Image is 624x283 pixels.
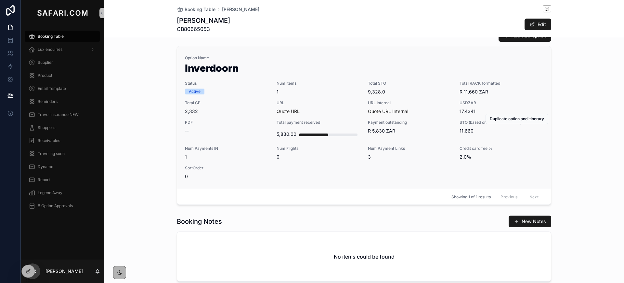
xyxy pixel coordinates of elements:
a: Travel Insurance NEW [25,109,100,120]
a: Quote URL [277,108,300,114]
a: Dynamo [25,161,100,173]
a: Option NameInverdoornStatusActiveNum Items1Total STO9,328.0Total RACK formattedR 11,660 ZARTotal ... [177,46,551,189]
span: Num Payment Links [368,146,452,151]
span: Total GP [185,100,269,106]
a: Booking Table [25,31,100,42]
span: SortOrder [185,165,269,171]
div: scrollable content [21,26,104,220]
span: 17.4341 [460,108,543,115]
span: Travel Insurance NEW [38,112,79,117]
p: [PERSON_NAME] [45,268,83,275]
button: Duplicate option and itinerary [486,114,548,124]
span: USDZAR [460,100,543,106]
a: Lux enquiries [25,44,100,55]
span: URL Internal [368,100,452,106]
span: -- [185,128,189,134]
span: Reminders [38,99,58,104]
span: Lux enquiries [38,47,62,52]
span: CB80665053 [177,25,230,33]
a: Supplier [25,57,100,68]
a: Shoppers [25,122,100,134]
span: Booking Table [185,6,215,13]
span: Receivables [38,138,60,143]
span: URL [277,100,360,106]
span: STO (based on invoices received) [460,120,543,125]
a: Legend Away [25,187,100,199]
span: Showing 1 of 1 results [451,194,491,200]
h1: [PERSON_NAME] [177,16,230,25]
a: [PERSON_NAME] [222,6,259,13]
span: Duplicate option and itinerary [490,116,544,121]
span: Num Payments IN [185,146,269,151]
span: Report [38,177,50,182]
span: Shoppers [38,125,55,130]
span: R 11,660 ZAR [460,89,543,95]
span: Num Flights [277,146,360,151]
span: Total RACK formatted [460,81,543,86]
a: Quote URL Internal [368,108,408,114]
h1: Booking Notes [177,217,222,226]
span: 2.0% [460,154,543,160]
span: Legend Away [38,190,62,195]
span: R 5,830 ZAR [368,128,452,134]
span: Payment outstanding [368,120,452,125]
span: Total payment received [277,120,360,125]
span: PDF [185,120,269,125]
div: Active [189,89,201,94]
span: Product [38,73,52,78]
a: Traveling soon [25,148,100,160]
a: B Option Approvals [25,200,100,212]
span: Supplier [38,60,53,65]
a: Product [25,70,100,81]
span: Status [185,81,269,86]
button: Edit [525,19,551,30]
span: 2,332 [185,108,269,115]
span: Dynamo [38,164,53,169]
span: B Option Approvals [38,203,73,208]
span: 1 [185,154,269,160]
a: Reminders [25,96,100,107]
span: 3 [368,154,452,160]
a: Receivables [25,135,100,147]
span: Booking Table [38,34,64,39]
span: 0 [277,154,360,160]
span: Credit card fee % [460,146,543,151]
h1: Inverdoorn [185,63,543,76]
a: Report [25,174,100,186]
span: 1 [277,89,360,95]
img: App logo [36,8,89,18]
span: Email Template [38,86,66,91]
span: 11,660 [460,128,543,134]
a: Email Template [25,83,100,94]
span: 0 [185,173,269,180]
span: 9,328.0 [368,89,452,95]
div: 5,830.00 [277,128,296,141]
span: Option Name [185,55,543,61]
button: New Notes [509,216,551,227]
a: Booking Table [177,6,215,13]
span: Traveling soon [38,151,65,156]
span: Num Items [277,81,360,86]
span: Total STO [368,81,452,86]
h2: No items could be found [334,253,395,261]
